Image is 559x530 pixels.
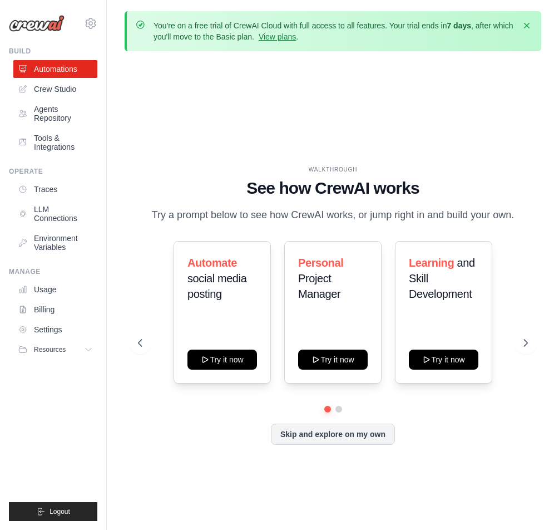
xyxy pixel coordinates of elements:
span: Automate [187,257,237,269]
a: View plans [259,32,296,41]
button: Try it now [298,350,368,370]
button: Resources [13,341,97,359]
a: Tools & Integrations [13,129,97,156]
h1: See how CrewAI works [138,178,528,198]
span: Resources [34,345,66,354]
a: Traces [13,180,97,198]
img: Logo [9,15,65,32]
div: Operate [9,167,97,176]
span: Learning [409,257,454,269]
a: Billing [13,301,97,318]
span: Personal [298,257,343,269]
span: Project Manager [298,272,340,300]
p: You're on a free trial of CrewAI Cloud with full access to all features. Your trial ends in , aft... [154,20,515,42]
a: Agents Repository [13,100,97,127]
button: Try it now [187,350,257,370]
a: Crew Studio [13,80,97,98]
a: Settings [13,321,97,338]
div: Build [9,47,97,56]
button: Try it now [409,350,478,370]
button: Skip and explore on my own [271,424,395,445]
a: Automations [13,60,97,78]
a: Usage [13,281,97,298]
strong: 7 days [447,21,471,30]
span: and Skill Development [409,257,475,300]
span: Logout [50,507,70,516]
div: Manage [9,267,97,276]
a: Environment Variables [13,229,97,256]
a: LLM Connections [13,200,97,227]
iframe: Chat Widget [503,477,559,530]
div: WALKTHROUGH [138,165,528,174]
button: Logout [9,502,97,521]
span: social media posting [187,272,246,300]
p: Try a prompt below to see how CrewAI works, or jump right in and build your own. [146,207,520,223]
